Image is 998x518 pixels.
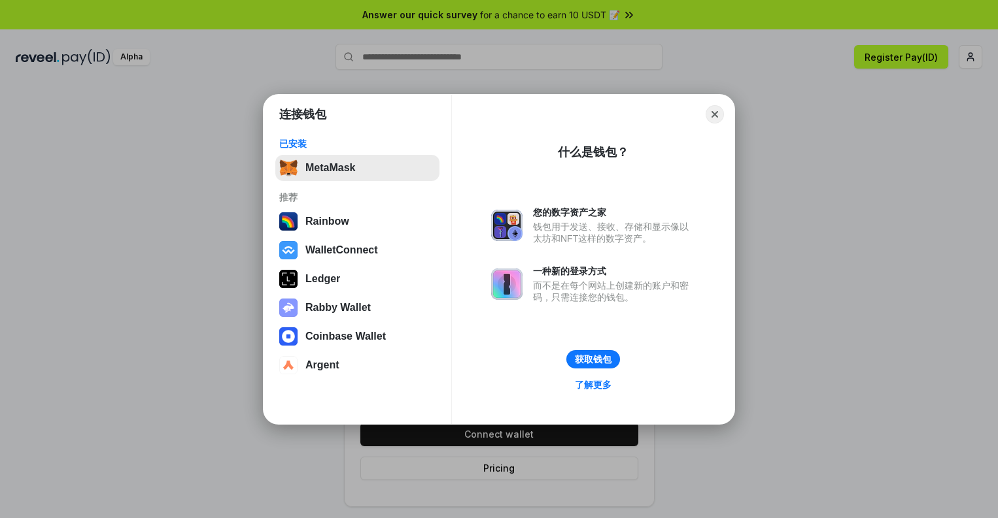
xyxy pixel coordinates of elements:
button: WalletConnect [275,237,439,263]
button: Close [706,105,724,123]
div: WalletConnect [305,244,378,256]
div: 推荐 [279,191,436,203]
img: svg+xml,%3Csvg%20xmlns%3D%22http%3A%2F%2Fwww.w3.org%2F2000%2Fsvg%22%20width%3D%2228%22%20height%3... [279,270,298,288]
img: svg+xml,%3Csvg%20width%3D%2228%22%20height%3D%2228%22%20viewBox%3D%220%200%2028%2028%22%20fill%3D... [279,327,298,346]
button: Argent [275,352,439,378]
img: svg+xml,%3Csvg%20fill%3D%22none%22%20height%3D%2233%22%20viewBox%3D%220%200%2035%2033%22%20width%... [279,159,298,177]
button: MetaMask [275,155,439,181]
div: 获取钱包 [575,353,611,365]
div: Rainbow [305,216,349,227]
div: 而不是在每个网站上创建新的账户和密码，只需连接您的钱包。 [533,280,695,303]
div: 什么是钱包？ [558,144,628,160]
img: svg+xml,%3Csvg%20xmlns%3D%22http%3A%2F%2Fwww.w3.org%2F2000%2Fsvg%22%20fill%3D%22none%22%20viewBox... [279,299,298,317]
div: MetaMask [305,162,355,174]
div: 一种新的登录方式 [533,265,695,277]
div: 了解更多 [575,379,611,391]
div: Ledger [305,273,340,285]
img: svg+xml,%3Csvg%20width%3D%22120%22%20height%3D%22120%22%20viewBox%3D%220%200%20120%20120%22%20fil... [279,212,298,231]
img: svg+xml,%3Csvg%20width%3D%2228%22%20height%3D%2228%22%20viewBox%3D%220%200%2028%2028%22%20fill%3D... [279,241,298,259]
button: Ledger [275,266,439,292]
button: Rabby Wallet [275,295,439,321]
div: 已安装 [279,138,436,150]
div: Argent [305,359,339,371]
a: 了解更多 [567,376,619,393]
img: svg+xml,%3Csvg%20xmlns%3D%22http%3A%2F%2Fwww.w3.org%2F2000%2Fsvg%22%20fill%3D%22none%22%20viewBox... [491,210,523,241]
div: Coinbase Wallet [305,331,386,342]
div: Rabby Wallet [305,302,371,314]
button: Rainbow [275,208,439,235]
img: svg+xml,%3Csvg%20xmlns%3D%22http%3A%2F%2Fwww.w3.org%2F2000%2Fsvg%22%20fill%3D%22none%22%20viewBox... [491,268,523,300]
button: Coinbase Wallet [275,323,439,349]
button: 获取钱包 [566,350,620,368]
div: 您的数字资产之家 [533,206,695,218]
div: 钱包用于发送、接收、存储和显示像以太坊和NFT这样的数字资产。 [533,221,695,244]
img: svg+xml,%3Csvg%20width%3D%2228%22%20height%3D%2228%22%20viewBox%3D%220%200%2028%2028%22%20fill%3D... [279,356,298,374]
h1: 连接钱包 [279,106,326,122]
